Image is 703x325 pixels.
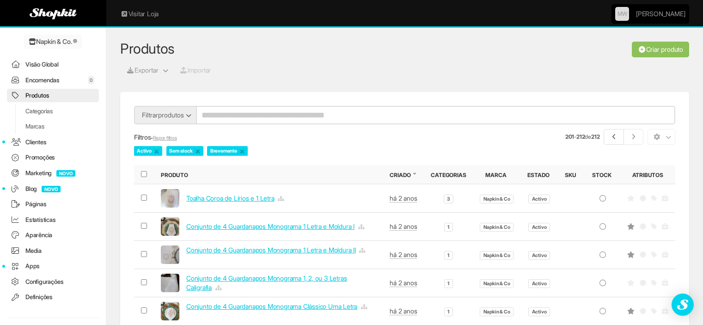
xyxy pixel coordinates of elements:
[166,146,203,155] span: Sem stock
[158,111,184,119] span: produtos
[627,280,635,286] i: Destaque
[7,197,99,211] a: Páginas
[480,307,513,316] span: Napkin & Co
[56,170,75,177] span: NOVO
[444,223,452,232] span: 1
[636,5,685,23] a: [PERSON_NAME]
[42,186,61,192] span: NOVO
[359,248,365,253] i: Produto tem variantes
[592,171,613,179] button: Stock
[599,251,607,258] i: Stock inactivo
[485,171,508,179] button: Marca
[154,147,159,155] a: ×
[565,133,574,140] strong: 201
[186,274,347,291] a: Conjunto de 4 Guardanapos Monograma 1, 2, ou 3 Letras Caligrafia
[565,133,600,141] small: - de
[651,195,657,202] i: Promoção
[195,147,201,155] a: ×
[7,213,99,227] a: Estatísticas
[662,195,668,202] i: Revenda / B2B
[7,74,99,87] a: Encomendas0
[527,171,551,179] button: Estado
[651,308,657,314] i: Promoção
[651,223,657,230] i: Promoção
[161,189,179,208] img: a719b30-165955-img_8132-001.JPG
[565,171,578,179] button: SKU
[640,308,646,314] i: Novidade
[161,274,179,292] img: cf1562f-153452-img_4433-001.JPG
[591,133,599,140] strong: 212
[7,259,99,273] a: Apps
[120,40,175,57] a: Produtos
[7,244,99,258] a: Media
[134,134,444,141] h5: Filtros
[599,223,607,230] i: Stock inactivo
[632,42,689,57] a: Criar produto
[161,217,179,236] img: feb3043-181044-img_7641.JPG
[576,133,585,140] strong: 212
[627,195,635,202] i: Destaque
[528,251,550,260] span: Activo
[120,62,159,78] button: Exportar
[151,135,177,141] small: •
[7,275,99,288] a: Configurações
[186,246,356,254] a: Conjunto de 4 Guardanapos Monograma 1 Letra e Moldura II
[627,251,635,258] i: Destaque
[7,151,99,164] a: Promoções
[599,308,607,314] i: Stock inactivo
[186,194,275,202] a: Toalha Coroa de Lírios e 1 Letra
[161,302,179,320] img: 34f2734-142602-img_7633.JPG
[390,222,417,231] abbr: 4 abr 2023 às 18:12
[7,228,99,242] a: Aparência
[528,223,550,232] span: Activo
[186,302,357,310] a: Conjunto de 4 Guardanapos Monograma Clássico Uma Letra
[7,89,99,102] a: Produtos
[662,223,668,230] i: Revenda / B2B
[480,251,513,260] span: Napkin & Co
[207,146,247,155] span: Brevemente
[179,65,211,75] a: Importar
[390,251,417,259] abbr: 3 abr 2023 às 14:20
[278,196,284,202] i: Produto tem variantes
[153,135,177,141] a: Repor filtros
[651,251,657,258] i: Promoção
[24,35,82,49] a: Napkin & Co. ®
[424,165,473,184] th: Categorias
[480,223,513,232] span: Napkin & Co
[444,251,452,260] span: 1
[444,279,452,288] span: 1
[390,279,417,287] abbr: 30 mar 2023 às 15:04
[161,171,190,179] button: Produto
[390,307,417,315] abbr: 27 mar 2023 às 18:31
[186,222,355,230] a: Conjunto de 4 Guardanapos Monograma 1 Letra e Moldura I
[390,194,417,202] abbr: 10 abr 2023 às 17:09
[358,224,364,230] i: Produto tem variantes
[7,166,99,180] a: MarketingNOVO
[599,280,607,286] i: Stock inactivo
[7,182,99,196] a: BlogNOVO
[662,251,668,258] i: Revenda / B2B
[480,279,513,288] span: Napkin & Co
[640,223,646,230] i: Novidade
[239,147,245,155] a: ×
[7,104,99,118] a: Categorias
[528,279,550,288] span: Activo
[134,146,162,155] span: Activo
[7,290,99,304] a: Definições
[134,106,196,124] button: Filtrarprodutos
[361,304,367,310] i: Produto tem variantes
[120,9,159,18] a: Visitar Loja
[88,76,94,84] span: 0
[161,245,179,264] img: a83a30f-141435-img_7769.JPG
[444,195,453,203] span: 3
[640,251,646,258] i: Novidade
[640,280,646,286] i: Novidade
[651,280,657,286] i: Promoção
[627,223,635,230] i: Destaque
[599,195,607,202] i: Stock inactivo
[615,7,629,21] a: MW
[7,120,99,133] a: Marcas
[7,135,99,149] a: Clientes
[627,308,635,314] i: Destaque
[480,195,513,203] span: Napkin & Co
